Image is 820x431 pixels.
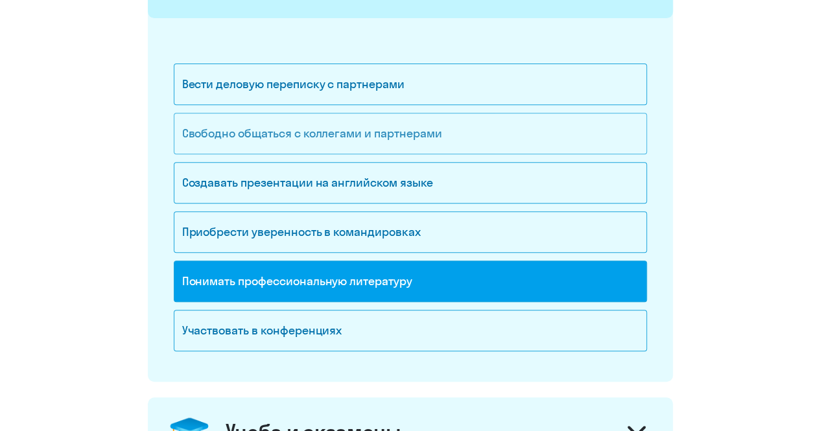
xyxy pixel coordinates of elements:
[174,211,647,253] div: Приобрести уверенность в командировках
[174,113,647,154] div: Свободно общаться с коллегами и партнерами
[174,310,647,351] div: Участвовать в конференциях
[174,64,647,105] div: Вести деловую переписку с партнерами
[174,261,647,302] div: Понимать профессиональную литературу
[174,162,647,204] div: Создавать презентации на английском языке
